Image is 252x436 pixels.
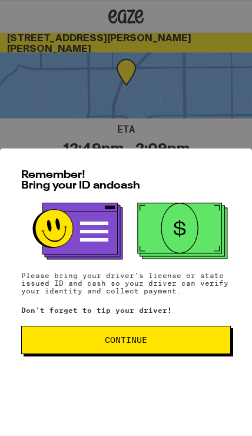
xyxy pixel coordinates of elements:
[21,170,140,191] span: Remember! Bring your ID and cash
[105,336,147,344] span: Continue
[21,272,231,295] p: Please bring your driver's license or state issued ID and cash so your driver can verify your ide...
[21,306,231,314] p: Don't forget to tip your driver!
[21,326,231,354] button: Continue
[8,9,97,20] span: Hi. Need any help?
